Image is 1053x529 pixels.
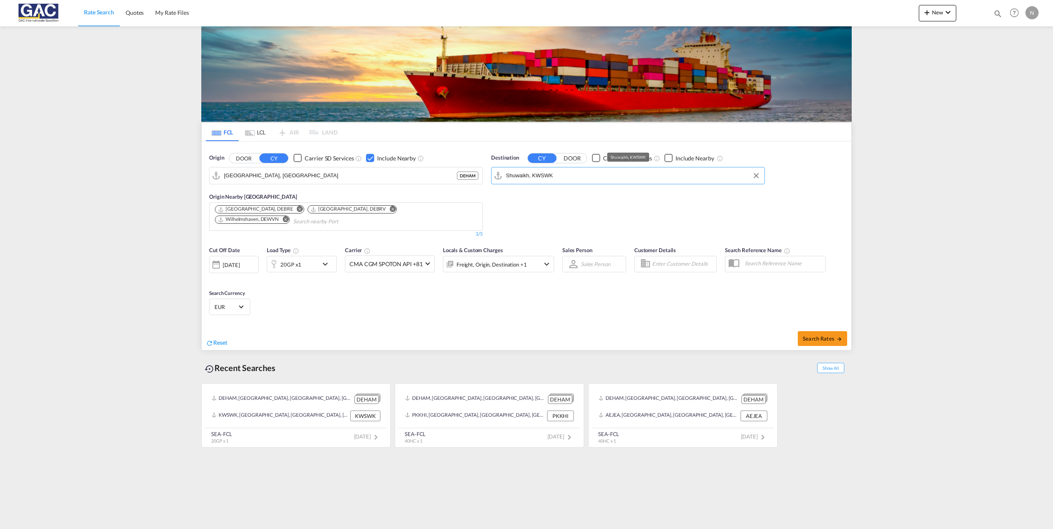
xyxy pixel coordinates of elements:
[558,153,587,163] button: DOOR
[758,432,768,442] md-icon: icon-chevron-right
[224,169,457,182] input: Search by Port
[599,394,739,404] div: DEHAM, Hamburg, Germany, Western Europe, Europe
[1025,6,1039,19] div: N
[366,154,416,162] md-checkbox: Checkbox No Ink
[214,203,478,228] md-chips-wrap: Chips container. Use arrow keys to select chips.
[205,364,214,374] md-icon: icon-backup-restore
[405,394,546,404] div: DEHAM, Hamburg, Germany, Western Europe, Europe
[209,256,259,273] div: [DATE]
[405,411,545,421] div: PKKHI, Karachi, Pakistan, Indian Subcontinent, Asia Pacific
[664,154,714,162] md-checkbox: Checkbox No Ink
[259,153,288,163] button: CY
[223,261,240,269] div: [DATE]
[202,142,851,350] div: Origin DOOR CY Checkbox No InkUnchecked: Search for CY (Container Yard) services for all selected...
[384,206,396,214] button: Remove
[610,153,646,162] div: Shuwaikh, KWSWK
[405,438,422,443] span: 40HC x 1
[293,215,371,228] input: Search nearby Port
[206,123,338,141] md-pagination-wrapper: Use the left and right arrow keys to navigate between tabs
[320,259,334,269] md-icon: icon-chevron-down
[201,359,279,377] div: Recent Searches
[355,155,362,162] md-icon: Unchecked: Search for CY (Container Yard) services for all selected carriers.Checked : Search for...
[349,260,423,268] span: CMA CGM SPOTON API +81
[654,155,660,162] md-icon: Unchecked: Search for CY (Container Yard) services for all selected carriers.Checked : Search for...
[676,154,714,162] div: Include Nearby
[943,7,953,17] md-icon: icon-chevron-down
[491,154,519,162] span: Destination
[214,301,246,313] md-select: Select Currency: € EUREuro
[457,259,527,270] div: Freight Origin Destination Factory Stuffing
[305,154,354,162] div: Carrier SD Services
[209,154,224,162] span: Origin
[218,216,280,223] div: Press delete to remove this chip.
[354,395,379,404] div: DEHAM
[214,303,238,311] span: EUR
[218,216,279,223] div: Wilhelmshaven, DEWVN
[492,167,764,184] md-input-container: Shuwaikh, KWSWK
[212,411,348,421] div: KWSWK, Shuwaikh, Kuwait, Middle East, Middle East
[206,339,213,347] md-icon: icon-refresh
[652,258,714,270] input: Enter Customer Details
[211,438,228,443] span: 20GP x 1
[201,383,391,448] recent-search-card: DEHAM, [GEOGRAPHIC_DATA], [GEOGRAPHIC_DATA], [GEOGRAPHIC_DATA], [GEOGRAPHIC_DATA] DEHAMKWSWK, [GE...
[405,430,426,438] div: SEA-FCL
[364,248,370,254] md-icon: The selected Trucker/Carrierwill be displayed in the rate results If the rates are from another f...
[922,9,953,16] span: New
[294,154,354,162] md-checkbox: Checkbox No Ink
[741,257,825,269] input: Search Reference Name
[1007,6,1021,20] span: Help
[817,363,844,373] span: Show All
[267,247,299,253] span: Load Type
[210,167,482,184] md-input-container: Hamburg, DEHAM
[564,432,574,442] md-icon: icon-chevron-right
[155,9,189,16] span: My Rate Files
[836,336,842,342] md-icon: icon-arrow-right
[741,411,767,421] div: AEJEA
[126,9,144,16] span: Quotes
[598,430,619,438] div: SEA-FCL
[211,430,232,438] div: SEA-FCL
[547,433,574,440] span: [DATE]
[229,153,258,163] button: DOOR
[218,206,293,213] div: Bremen, DEBRE
[603,154,652,162] div: Carrier SD Services
[580,258,611,270] md-select: Sales Person
[350,411,380,421] div: KWSWK
[291,206,304,214] button: Remove
[377,154,416,162] div: Include Nearby
[803,335,842,342] span: Search Rates
[371,432,381,442] md-icon: icon-chevron-right
[588,383,778,448] recent-search-card: DEHAM, [GEOGRAPHIC_DATA], [GEOGRAPHIC_DATA], [GEOGRAPHIC_DATA], [GEOGRAPHIC_DATA] DEHAMAEJEA, [GE...
[280,259,301,270] div: 20GP x1
[12,4,68,22] img: 9f305d00dc7b11eeb4548362177db9c3.png
[598,438,616,443] span: 40HC x 1
[548,395,572,404] div: DEHAM
[310,206,386,213] div: Bremerhaven, DEBRV
[206,123,239,141] md-tab-item: FCL
[293,248,299,254] md-icon: icon-information-outline
[599,411,738,421] div: AEJEA, Jebel Ali, United Arab Emirates, Middle East, Middle East
[741,395,766,404] div: DEHAM
[345,247,370,253] span: Carrier
[239,123,272,141] md-tab-item: LCL
[209,247,240,253] span: Cut Off Date
[993,9,1002,18] md-icon: icon-magnify
[209,290,245,296] span: Search Currency
[209,272,215,283] md-datepicker: Select
[919,5,956,21] button: icon-plus 400-fgNewicon-chevron-down
[993,9,1002,21] div: icon-magnify
[717,155,723,162] md-icon: Unchecked: Ignores neighbouring ports when fetching rates.Checked : Includes neighbouring ports w...
[209,193,297,200] span: Origin Nearby [GEOGRAPHIC_DATA]
[443,247,503,253] span: Locals & Custom Charges
[218,206,295,213] div: Press delete to remove this chip.
[1007,6,1025,21] div: Help
[201,26,852,122] img: LCL+%26+FCL+BACKGROUND.png
[547,411,574,421] div: PKKHI
[798,331,847,346] button: Search Ratesicon-arrow-right
[725,247,790,253] span: Search Reference Name
[443,256,554,272] div: Freight Origin Destination Factory Stuffingicon-chevron-down
[417,155,424,162] md-icon: Unchecked: Ignores neighbouring ports when fetching rates.Checked : Includes neighbouring ports w...
[277,216,289,224] button: Remove
[206,339,227,348] div: icon-refreshReset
